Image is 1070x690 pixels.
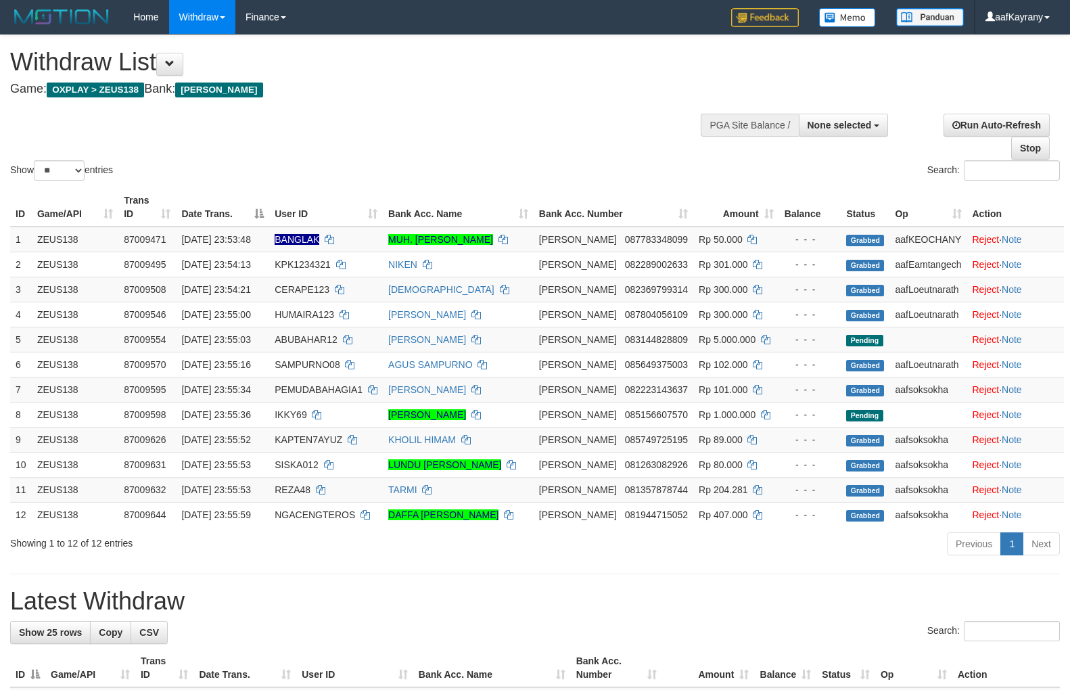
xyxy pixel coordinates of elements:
[846,310,884,321] span: Grabbed
[275,409,306,420] span: IKKY69
[1002,284,1022,295] a: Note
[118,188,176,227] th: Trans ID: activate to sort column ascending
[10,352,32,377] td: 6
[662,649,754,687] th: Amount: activate to sort column ascending
[625,509,688,520] span: Copy 081944715052 to clipboard
[846,360,884,371] span: Grabbed
[889,377,967,402] td: aafsoksokha
[32,327,118,352] td: ZEUS138
[699,309,747,320] span: Rp 300.000
[32,252,118,277] td: ZEUS138
[10,621,91,644] a: Show 25 rows
[967,352,1065,377] td: ·
[973,484,1000,495] a: Reject
[1023,532,1060,555] a: Next
[181,359,250,370] span: [DATE] 23:55:16
[181,384,250,395] span: [DATE] 23:55:34
[699,434,743,445] span: Rp 89.000
[967,277,1065,302] td: ·
[571,649,663,687] th: Bank Acc. Number: activate to sort column ascending
[967,502,1065,527] td: ·
[973,384,1000,395] a: Reject
[1002,459,1022,470] a: Note
[296,649,413,687] th: User ID: activate to sort column ascending
[383,188,534,227] th: Bank Acc. Name: activate to sort column ascending
[754,649,816,687] th: Balance: activate to sort column ascending
[779,188,841,227] th: Balance
[699,459,743,470] span: Rp 80.000
[625,259,688,270] span: Copy 082289002633 to clipboard
[785,258,836,271] div: - - -
[124,309,166,320] span: 87009546
[625,484,688,495] span: Copy 081357878744 to clipboard
[964,160,1060,181] input: Search:
[124,284,166,295] span: 87009508
[1002,409,1022,420] a: Note
[32,377,118,402] td: ZEUS138
[1002,384,1022,395] a: Note
[10,227,32,252] td: 1
[889,352,967,377] td: aafLoeutnarath
[388,284,494,295] a: [DEMOGRAPHIC_DATA]
[10,452,32,477] td: 10
[785,333,836,346] div: - - -
[699,409,755,420] span: Rp 1.000.000
[846,260,884,271] span: Grabbed
[99,627,122,638] span: Copy
[181,409,250,420] span: [DATE] 23:55:36
[785,308,836,321] div: - - -
[1002,259,1022,270] a: Note
[967,302,1065,327] td: ·
[539,234,617,245] span: [PERSON_NAME]
[1011,137,1050,160] a: Stop
[785,383,836,396] div: - - -
[275,284,329,295] span: CERAPE123
[1002,359,1022,370] a: Note
[785,433,836,446] div: - - -
[10,402,32,427] td: 8
[846,285,884,296] span: Grabbed
[388,434,456,445] a: KHOLIL HIMAM
[1002,434,1022,445] a: Note
[846,435,884,446] span: Grabbed
[973,509,1000,520] a: Reject
[973,459,1000,470] a: Reject
[699,234,743,245] span: Rp 50.000
[1002,234,1022,245] a: Note
[785,283,836,296] div: - - -
[388,234,493,245] a: MUH. [PERSON_NAME]
[90,621,131,644] a: Copy
[875,649,952,687] th: Op: activate to sort column ascending
[967,252,1065,277] td: ·
[388,309,466,320] a: [PERSON_NAME]
[32,352,118,377] td: ZEUS138
[10,531,436,550] div: Showing 1 to 12 of 12 entries
[808,120,872,131] span: None selected
[32,302,118,327] td: ZEUS138
[269,188,383,227] th: User ID: activate to sort column ascending
[10,83,700,96] h4: Game: Bank:
[181,334,250,345] span: [DATE] 23:55:03
[124,509,166,520] span: 87009644
[32,227,118,252] td: ZEUS138
[699,259,747,270] span: Rp 301.000
[846,510,884,522] span: Grabbed
[181,259,250,270] span: [DATE] 23:54:13
[388,409,466,420] a: [PERSON_NAME]
[32,502,118,527] td: ZEUS138
[124,409,166,420] span: 87009598
[275,309,334,320] span: HUMAIRA123
[388,259,417,270] a: NIKEN
[889,188,967,227] th: Op: activate to sort column ascending
[846,485,884,497] span: Grabbed
[973,334,1000,345] a: Reject
[139,627,159,638] span: CSV
[176,188,269,227] th: Date Trans.: activate to sort column descending
[625,434,688,445] span: Copy 085749725195 to clipboard
[275,234,319,245] span: Nama rekening ada tanda titik/strip, harap diedit
[973,284,1000,295] a: Reject
[819,8,876,27] img: Button%20Memo.svg
[785,233,836,246] div: - - -
[889,302,967,327] td: aafLoeutnarath
[388,459,501,470] a: LUNDU [PERSON_NAME]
